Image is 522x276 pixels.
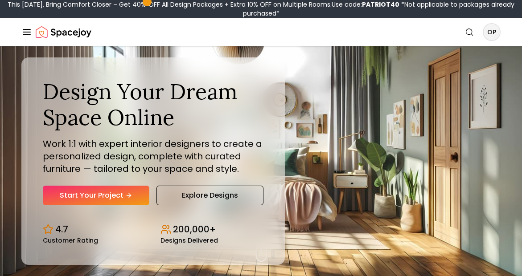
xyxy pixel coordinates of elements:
nav: Global [21,18,501,46]
a: Explore Designs [156,186,264,205]
small: Designs Delivered [160,237,218,244]
button: OP [483,23,501,41]
a: Start Your Project [43,186,149,205]
p: 200,000+ [173,223,216,235]
a: Spacejoy [36,23,91,41]
p: Work 1:1 with expert interior designers to create a personalized design, complete with curated fu... [43,138,263,175]
div: Design stats [43,216,263,244]
p: 4.7 [55,223,68,235]
span: OP [484,24,500,40]
img: Spacejoy Logo [36,23,91,41]
small: Customer Rating [43,237,98,244]
h1: Design Your Dream Space Online [43,79,263,130]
